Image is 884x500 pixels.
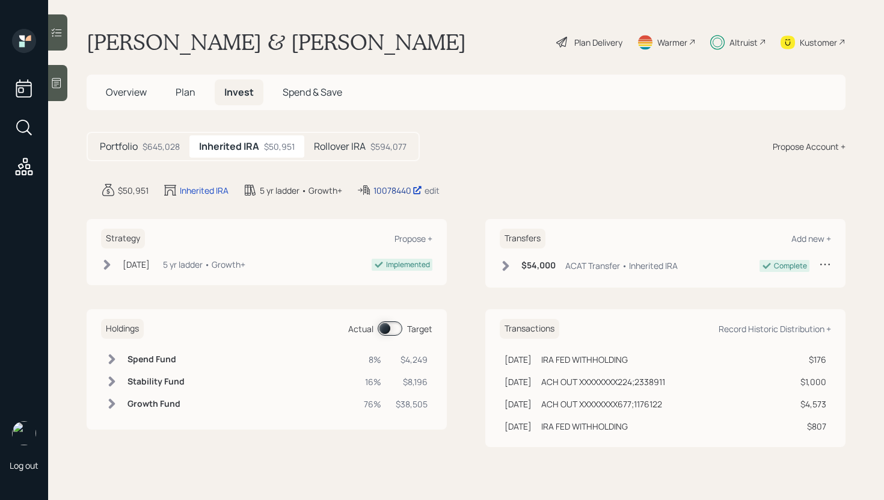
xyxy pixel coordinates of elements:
[396,398,428,410] div: $38,505
[127,377,185,387] h6: Stability Fund
[774,261,807,271] div: Complete
[505,398,532,410] div: [DATE]
[260,184,342,197] div: 5 yr ladder • Growth+
[541,420,628,433] div: IRA FED WITHHOLDING
[521,261,556,271] h6: $54,000
[348,323,373,335] div: Actual
[364,398,381,410] div: 76%
[224,85,254,99] span: Invest
[505,353,532,366] div: [DATE]
[127,399,185,409] h6: Growth Fund
[386,259,430,270] div: Implemented
[574,36,622,49] div: Plan Delivery
[425,185,440,196] div: edit
[791,233,831,244] div: Add new +
[118,184,149,197] div: $50,951
[180,184,229,197] div: Inherited IRA
[87,29,466,55] h1: [PERSON_NAME] & [PERSON_NAME]
[800,398,826,410] div: $4,573
[541,398,662,410] div: ACH OUT XXXXXXXX677;1176122
[657,36,687,49] div: Warmer
[12,421,36,445] img: retirable_logo.png
[101,319,144,339] h6: Holdings
[541,353,628,366] div: IRA FED WITHHOLDING
[370,140,407,153] div: $594,077
[264,140,295,153] div: $50,951
[396,353,428,366] div: $4,249
[800,353,826,366] div: $176
[394,233,432,244] div: Propose +
[127,354,185,365] h6: Spend Fund
[364,375,381,388] div: 16%
[283,85,342,99] span: Spend & Save
[10,460,38,471] div: Log out
[176,85,195,99] span: Plan
[106,85,147,99] span: Overview
[407,323,432,335] div: Target
[199,141,259,152] h5: Inherited IRA
[505,420,532,433] div: [DATE]
[396,375,428,388] div: $8,196
[101,229,145,248] h6: Strategy
[729,36,758,49] div: Altruist
[314,141,366,152] h5: Rollover IRA
[800,375,826,388] div: $1,000
[505,375,532,388] div: [DATE]
[500,319,559,339] h6: Transactions
[163,258,245,271] div: 5 yr ladder • Growth+
[800,36,837,49] div: Kustomer
[364,353,381,366] div: 8%
[800,420,826,433] div: $807
[500,229,545,248] h6: Transfers
[565,259,678,272] div: ACAT Transfer • Inherited IRA
[719,323,831,335] div: Record Historic Distribution +
[100,141,138,152] h5: Portfolio
[773,140,846,153] div: Propose Account +
[143,140,180,153] div: $645,028
[541,375,665,388] div: ACH OUT XXXXXXXX224;2338911
[123,258,150,271] div: [DATE]
[373,184,422,197] div: 10078440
